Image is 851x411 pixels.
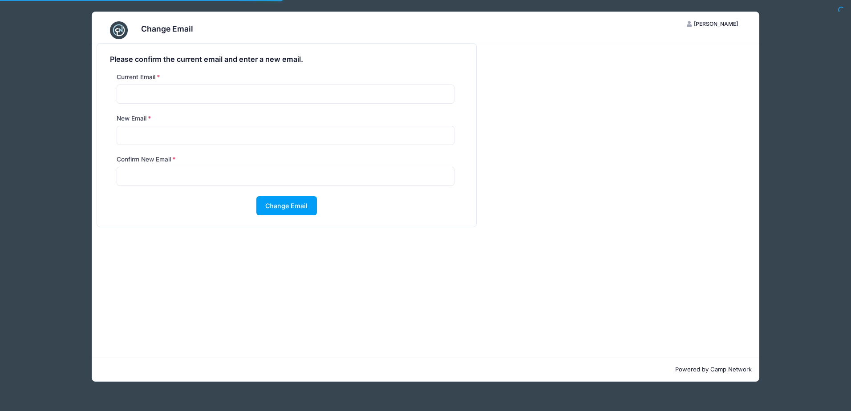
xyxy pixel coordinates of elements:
[256,196,317,215] button: Change Email
[117,155,176,164] label: Confirm New Email
[679,16,746,32] button: [PERSON_NAME]
[141,24,193,33] h3: Change Email
[99,365,752,374] p: Powered by Camp Network
[110,21,128,39] img: CampNetwork
[117,73,160,81] label: Current Email
[110,55,463,64] h4: Please confirm the current email and enter a new email.
[694,20,738,27] span: [PERSON_NAME]
[117,114,151,123] label: New Email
